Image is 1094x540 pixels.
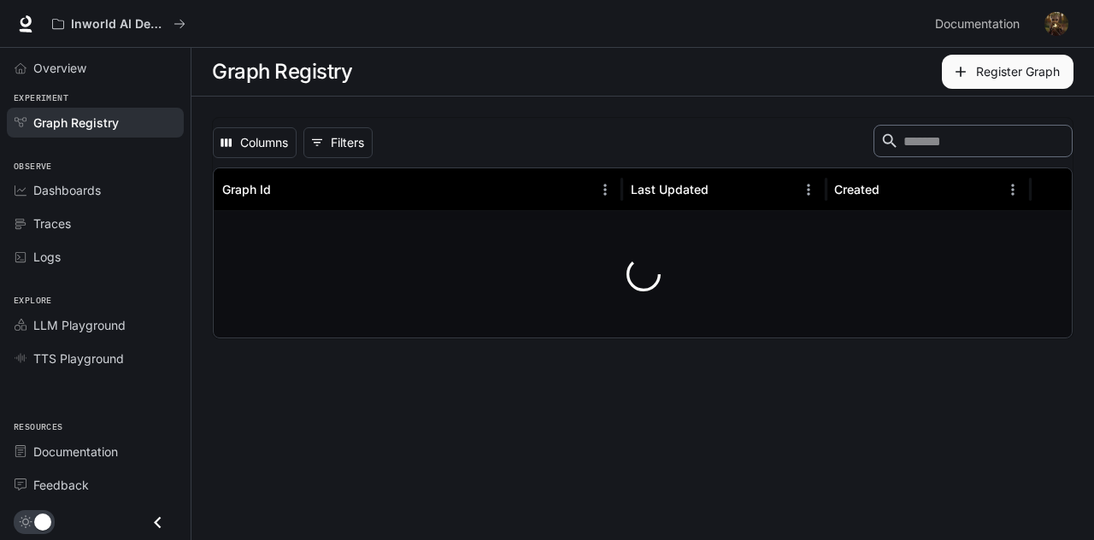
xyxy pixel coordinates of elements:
a: Dashboards [7,175,184,205]
button: Sort [710,177,736,202]
div: Created [834,182,879,197]
span: Dark mode toggle [34,512,51,531]
a: Traces [7,208,184,238]
button: Menu [796,177,821,202]
button: User avatar [1039,7,1073,41]
button: Sort [881,177,907,202]
a: Documentation [928,7,1032,41]
p: Inworld AI Demos [71,17,167,32]
div: Last Updated [631,182,709,197]
span: Documentation [935,14,1020,35]
a: Documentation [7,437,184,467]
a: LLM Playground [7,310,184,340]
span: Documentation [33,443,118,461]
span: Feedback [33,476,89,494]
button: All workspaces [44,7,193,41]
div: Search [873,125,1073,161]
a: Feedback [7,470,184,500]
span: Graph Registry [33,114,119,132]
img: User avatar [1044,12,1068,36]
a: Graph Registry [7,108,184,138]
span: TTS Playground [33,349,124,367]
span: Overview [33,59,86,77]
span: Logs [33,248,61,266]
a: TTS Playground [7,343,184,373]
button: Menu [1000,177,1026,202]
button: Register Graph [942,55,1073,89]
span: LLM Playground [33,316,126,334]
span: Dashboards [33,181,101,199]
a: Overview [7,53,184,83]
span: Traces [33,214,71,232]
button: Close drawer [138,505,177,540]
h1: Graph Registry [212,55,352,89]
button: Show filters [303,127,373,158]
button: Sort [273,177,298,202]
a: Logs [7,242,184,272]
button: Menu [592,177,618,202]
button: Select columns [213,127,297,158]
div: Graph Id [222,182,271,197]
